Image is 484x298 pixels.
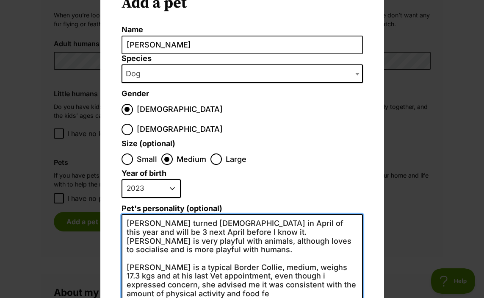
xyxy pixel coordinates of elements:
[122,68,149,80] span: Dog
[122,89,149,98] label: Gender
[122,64,363,83] span: Dog
[122,54,363,63] label: Species
[226,153,246,165] span: Large
[137,104,223,115] span: [DEMOGRAPHIC_DATA]
[177,153,206,165] span: Medium
[122,169,166,178] label: Year of birth
[137,153,157,165] span: Small
[122,25,363,34] label: Name
[122,204,363,213] label: Pet's personality (optional)
[137,124,223,135] span: [DEMOGRAPHIC_DATA]
[122,139,175,148] label: Size (optional)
